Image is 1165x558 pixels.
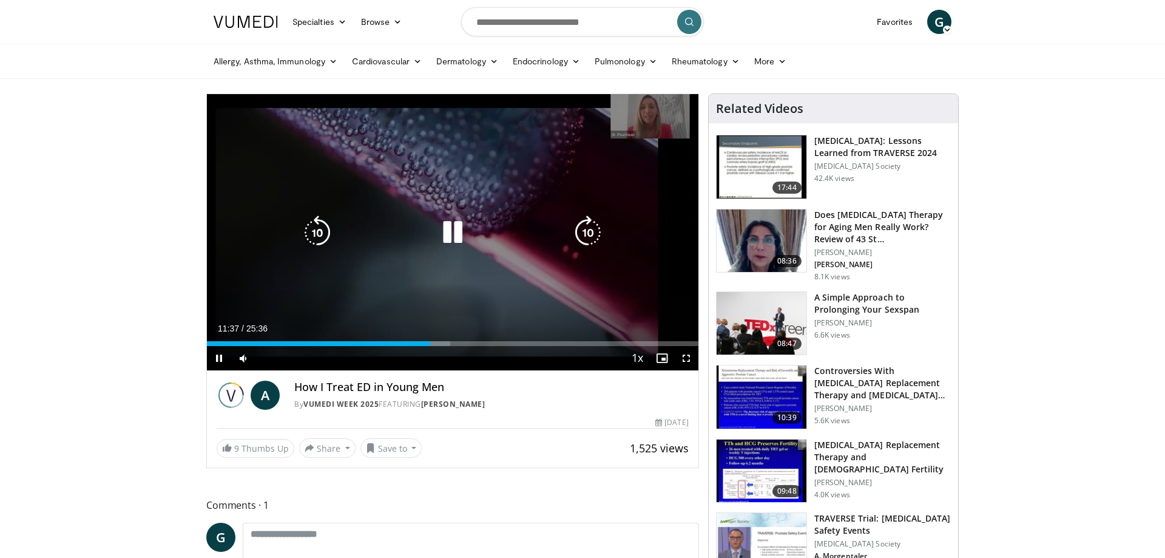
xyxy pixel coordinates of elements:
[217,439,294,458] a: 9 Thumbs Up
[206,49,345,73] a: Allergy, Asthma, Immunology
[814,404,951,413] p: [PERSON_NAME]
[218,324,239,333] span: 11:37
[814,439,951,475] h3: [MEDICAL_DATA] Replacement Therapy and [DEMOGRAPHIC_DATA] Fertility
[717,440,806,503] img: 58e29ddd-d015-4cd9-bf96-f28e303b730c.150x105_q85_crop-smart_upscale.jpg
[234,443,239,454] span: 9
[231,346,255,370] button: Mute
[927,10,951,34] a: G
[207,341,698,346] div: Progress Bar
[650,346,674,370] button: Enable picture-in-picture mode
[814,330,850,340] p: 6.6K views
[251,381,280,410] a: A
[626,346,650,370] button: Playback Rate
[814,365,951,401] h3: Controversies With [MEDICAL_DATA] Replacement Therapy and [MEDICAL_DATA] Can…
[814,248,951,257] p: [PERSON_NAME]
[421,399,485,409] a: [PERSON_NAME]
[772,182,802,194] span: 17:44
[716,135,951,199] a: 17:44 [MEDICAL_DATA]: Lessons Learned from TRAVERSE 2024 [MEDICAL_DATA] Society 42.4K views
[814,318,951,328] p: [PERSON_NAME]
[814,209,951,245] h3: Does [MEDICAL_DATA] Therapy for Aging Men Really Work? Review of 43 St…
[360,438,422,458] button: Save to
[241,324,244,333] span: /
[716,291,951,356] a: 08:47 A Simple Approach to Prolonging Your Sexspan [PERSON_NAME] 6.6K views
[717,135,806,199] img: 1317c62a-2f0d-4360-bee0-b1bff80fed3c.150x105_q85_crop-smart_upscale.jpg
[716,101,803,116] h4: Related Videos
[814,539,951,549] p: [MEDICAL_DATA] Society
[429,49,505,73] a: Dermatology
[814,490,850,500] p: 4.0K views
[814,260,951,270] p: [PERSON_NAME]
[303,399,379,409] a: Vumedi Week 2025
[214,16,278,28] img: VuMedi Logo
[505,49,587,73] a: Endocrinology
[217,381,246,410] img: Vumedi Week 2025
[207,346,231,370] button: Pause
[814,174,854,183] p: 42.4K views
[747,49,794,73] a: More
[206,497,699,513] span: Comments 1
[814,478,951,488] p: [PERSON_NAME]
[870,10,920,34] a: Favorites
[664,49,747,73] a: Rheumatology
[814,512,951,537] h3: TRAVERSE Trial: [MEDICAL_DATA] Safety Events
[814,162,951,171] p: [MEDICAL_DATA] Society
[814,272,850,282] p: 8.1K views
[630,441,689,455] span: 1,525 views
[772,255,802,267] span: 08:36
[294,381,689,394] h4: How I Treat ED in Young Men
[716,439,951,503] a: 09:48 [MEDICAL_DATA] Replacement Therapy and [DEMOGRAPHIC_DATA] Fertility [PERSON_NAME] 4.0K views
[772,338,802,350] span: 08:47
[285,10,354,34] a: Specialties
[461,7,704,36] input: Search topics, interventions
[772,412,802,424] span: 10:39
[717,366,806,429] img: 418933e4-fe1c-4c2e-be56-3ce3ec8efa3b.150x105_q85_crop-smart_upscale.jpg
[716,365,951,429] a: 10:39 Controversies With [MEDICAL_DATA] Replacement Therapy and [MEDICAL_DATA] Can… [PERSON_NAME]...
[246,324,268,333] span: 25:36
[717,209,806,273] img: 4d4bce34-7cbb-4531-8d0c-5308a71d9d6c.150x105_q85_crop-smart_upscale.jpg
[716,209,951,282] a: 08:36 Does [MEDICAL_DATA] Therapy for Aging Men Really Work? Review of 43 St… [PERSON_NAME] [PERS...
[294,399,689,410] div: By FEATURING
[814,291,951,316] h3: A Simple Approach to Prolonging Your Sexspan
[772,485,802,497] span: 09:48
[354,10,410,34] a: Browse
[717,292,806,355] img: c4bd4661-e278-4c34-863c-57c104f39734.150x105_q85_crop-smart_upscale.jpg
[587,49,664,73] a: Pulmonology
[207,94,698,371] video-js: Video Player
[814,135,951,159] h3: [MEDICAL_DATA]: Lessons Learned from TRAVERSE 2024
[206,523,235,552] a: G
[674,346,698,370] button: Fullscreen
[814,416,850,426] p: 5.6K views
[299,438,356,458] button: Share
[655,417,688,428] div: [DATE]
[345,49,429,73] a: Cardiovascular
